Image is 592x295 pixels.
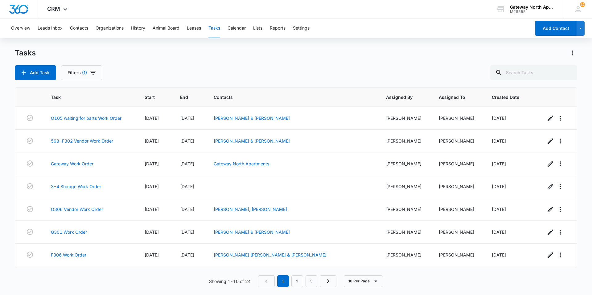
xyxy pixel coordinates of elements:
[145,161,159,166] span: [DATE]
[386,229,424,235] div: [PERSON_NAME]
[580,2,585,7] span: 42
[510,10,555,14] div: account id
[492,184,506,189] span: [DATE]
[51,138,113,144] a: 598-F302 Vendor Work Order
[51,252,86,258] a: F306 Work Order
[208,18,220,38] button: Tasks
[47,6,60,12] span: CRM
[535,21,577,36] button: Add Contact
[145,207,159,212] span: [DATE]
[344,275,383,287] button: 10 Per Page
[492,94,522,100] span: Created Date
[131,18,145,38] button: History
[492,138,506,143] span: [DATE]
[15,48,36,58] h1: Tasks
[492,252,506,257] span: [DATE]
[187,18,201,38] button: Leases
[386,252,424,258] div: [PERSON_NAME]
[153,18,179,38] button: Animal Board
[293,18,310,38] button: Settings
[61,65,102,80] button: Filters(1)
[180,115,194,121] span: [DATE]
[258,275,336,287] nav: Pagination
[145,115,159,121] span: [DATE]
[51,94,121,100] span: Task
[82,71,87,75] span: (1)
[439,229,477,235] div: [PERSON_NAME]
[306,275,317,287] a: Page 3
[277,275,289,287] em: 1
[386,115,424,121] div: [PERSON_NAME]
[51,115,121,121] a: O105 waiting for parts Work Order
[386,183,424,190] div: [PERSON_NAME]
[51,160,93,167] a: Gateway Work Order
[51,229,87,235] a: G301 Work Order
[70,18,88,38] button: Contacts
[180,252,194,257] span: [DATE]
[214,115,290,121] a: [PERSON_NAME] & [PERSON_NAME]
[439,94,468,100] span: Assigned To
[145,252,159,257] span: [DATE]
[145,229,159,235] span: [DATE]
[439,160,477,167] div: [PERSON_NAME]
[214,161,269,166] a: Gateway North Apartments
[51,183,101,190] a: 3-4 Storage Work Order
[386,160,424,167] div: [PERSON_NAME]
[180,207,194,212] span: [DATE]
[214,229,290,235] a: [PERSON_NAME] & [PERSON_NAME]
[291,275,303,287] a: Page 2
[492,207,506,212] span: [DATE]
[180,184,194,189] span: [DATE]
[439,138,477,144] div: [PERSON_NAME]
[228,18,246,38] button: Calendar
[439,183,477,190] div: [PERSON_NAME]
[38,18,63,38] button: Leads Inbox
[180,94,190,100] span: End
[490,65,577,80] input: Search Tasks
[492,161,506,166] span: [DATE]
[15,65,56,80] button: Add Task
[439,206,477,212] div: [PERSON_NAME]
[439,252,477,258] div: [PERSON_NAME]
[580,2,585,7] div: notifications count
[214,138,290,143] a: [PERSON_NAME] & [PERSON_NAME]
[214,94,363,100] span: Contacts
[270,18,286,38] button: Reports
[11,18,30,38] button: Overview
[510,5,555,10] div: account name
[180,161,194,166] span: [DATE]
[386,94,415,100] span: Assigned By
[492,229,506,235] span: [DATE]
[180,138,194,143] span: [DATE]
[386,206,424,212] div: [PERSON_NAME]
[214,252,327,257] a: [PERSON_NAME] [PERSON_NAME] & [PERSON_NAME]
[145,184,159,189] span: [DATE]
[180,229,194,235] span: [DATE]
[96,18,124,38] button: Organizations
[214,207,287,212] a: [PERSON_NAME], [PERSON_NAME]
[386,138,424,144] div: [PERSON_NAME]
[320,275,336,287] a: Next Page
[439,115,477,121] div: [PERSON_NAME]
[492,115,506,121] span: [DATE]
[51,206,103,212] a: Q306 Vendor Work Order
[567,48,577,58] button: Actions
[145,138,159,143] span: [DATE]
[145,94,157,100] span: Start
[253,18,262,38] button: Lists
[209,278,251,285] p: Showing 1-10 of 24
